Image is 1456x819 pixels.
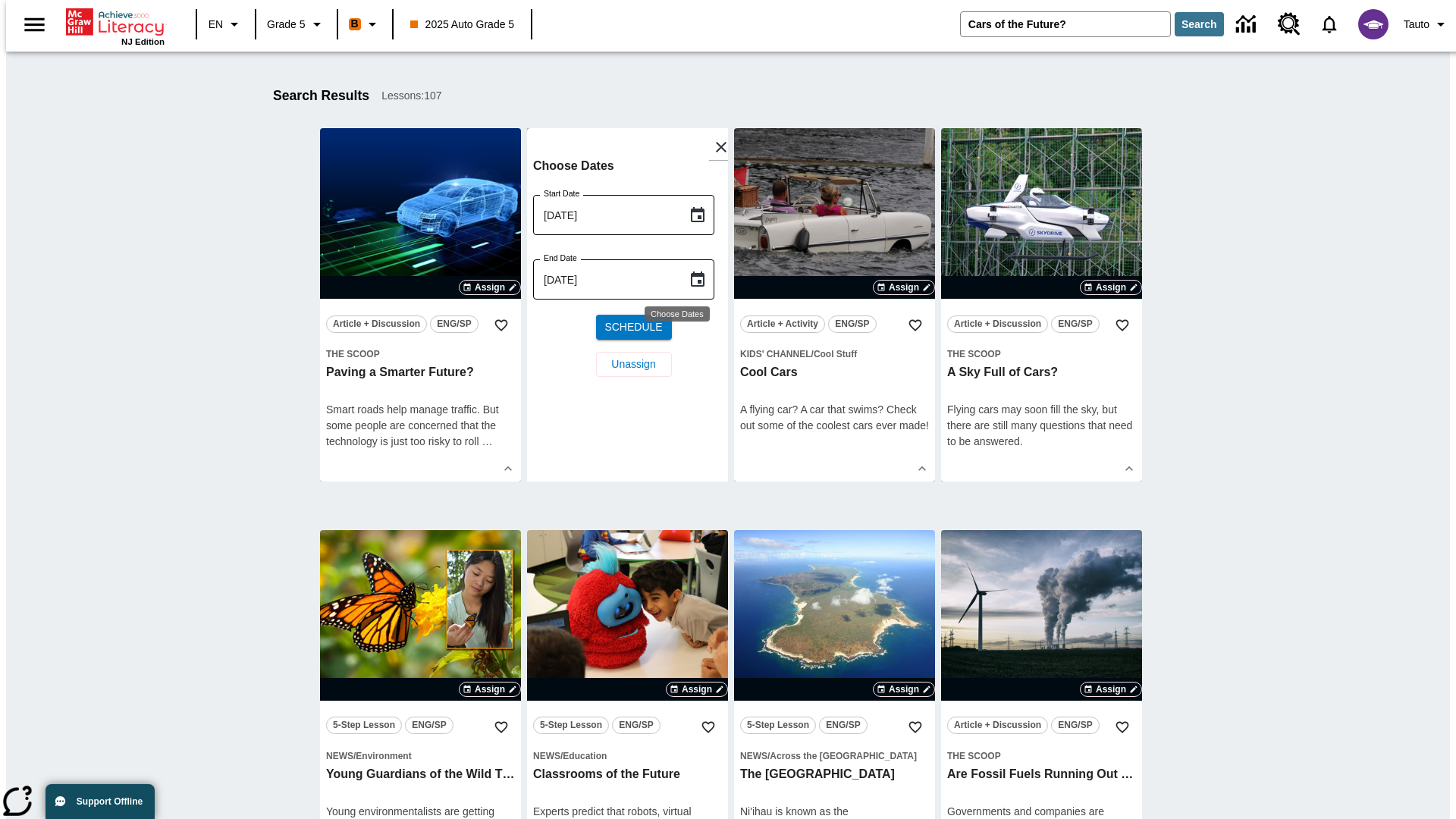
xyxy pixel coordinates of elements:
[533,748,722,764] span: Topic: News/Education
[261,11,332,38] button: Grade: Grade 5, Select a grade
[734,128,935,482] div: lesson details
[343,11,388,38] button: Boost Class color is orange. Change class color
[533,195,676,235] input: MMMM-DD-YYYY
[740,365,929,381] h3: Cool Cars
[889,682,919,696] span: Assign
[740,402,929,434] div: A flying car? A car that swims? Check out some of the coolest cars ever made!
[405,717,453,734] button: ENG/SP
[12,2,57,47] button: Open side menu
[66,7,165,37] a: Home
[488,312,515,339] button: Add to Favorites
[941,128,1142,482] div: lesson details
[835,316,869,332] span: ENG/SP
[947,346,1136,362] span: Topic: The Scoop/null
[527,128,728,482] div: lesson details
[1175,12,1224,36] button: Search
[121,37,165,46] span: NJ Edition
[459,682,521,697] button: Assign Choose Dates
[533,155,734,389] div: Choose date
[497,457,519,480] button: Show Details
[947,751,1001,761] span: The Scoop
[740,748,929,764] span: Topic: News/Across the US
[533,767,722,783] h3: Classrooms of the Future
[747,316,818,332] span: Article + Activity
[740,315,825,333] button: Article + Activity
[1310,5,1349,44] a: Notifications
[947,349,1001,359] span: The Scoop
[544,188,579,199] label: Start Date
[326,402,515,450] div: Smart roads help manage traffic. But some people are concerned that the technology is just too ri...
[819,717,868,734] button: ENG/SP
[320,128,521,482] div: lesson details
[560,751,563,761] span: /
[267,17,306,33] span: Grade 5
[1080,280,1142,295] button: Assign Choose Dates
[1227,4,1269,45] a: Data Center
[902,312,929,339] button: Add to Favorites
[828,315,877,333] button: ENG/SP
[533,751,560,761] span: News
[1109,714,1136,741] button: Add to Favorites
[947,748,1136,764] span: Topic: The Scoop/null
[1404,17,1429,33] span: Tauto
[947,767,1136,783] h3: Are Fossil Fuels Running Out of Gas?
[563,751,607,761] span: Education
[826,717,860,733] span: ENG/SP
[1349,5,1398,44] button: Select a new avatar
[596,315,672,340] button: Schedule
[747,717,809,733] span: 5-Step Lesson
[1096,281,1126,294] span: Assign
[947,402,1136,450] div: Flying cars may soon fill the sky, but there are still many questions that need to be answered.
[326,767,515,783] h3: Young Guardians of the Wild Things
[333,717,395,733] span: 5-Step Lesson
[430,315,479,333] button: ENG/SP
[695,714,722,741] button: Add to Favorites
[533,717,609,734] button: 5-Step Lesson
[740,346,929,362] span: Topic: Kids' Channel/Cool Stuff
[488,714,515,741] button: Add to Favorites
[740,717,816,734] button: 5-Step Lesson
[326,346,515,362] span: Topic: The Scoop/null
[947,315,1048,333] button: Article + Discussion
[1058,316,1092,332] span: ENG/SP
[437,316,471,332] span: ENG/SP
[326,349,380,359] span: The Scoop
[353,751,356,761] span: /
[873,280,935,295] button: Assign Choose Dates
[811,349,814,359] span: /
[596,352,672,377] button: Unassign
[202,11,250,38] button: Language: EN, Select a language
[482,435,492,447] span: …
[540,717,602,733] span: 5-Step Lesson
[1058,717,1092,733] span: ENG/SP
[533,259,676,300] input: MMMM-DD-YYYY
[209,17,223,33] span: EN
[1398,11,1456,38] button: Profile/Settings
[356,751,411,761] span: Environment
[604,319,662,335] span: Schedule
[326,717,402,734] button: 5-Step Lesson
[682,682,712,696] span: Assign
[911,457,934,480] button: Show Details
[611,356,655,372] span: Unassign
[740,767,929,783] h3: The Forbidden Island
[1051,717,1100,734] button: ENG/SP
[873,682,935,697] button: Assign Choose Dates
[326,751,353,761] span: News
[947,365,1136,381] h3: A Sky Full of Cars?
[273,88,369,104] h1: Search Results
[947,717,1048,734] button: Article + Discussion
[410,17,515,33] span: 2025 Auto Grade 5
[708,134,734,160] button: Close
[77,796,143,807] span: Support Offline
[475,281,505,294] span: Assign
[351,14,359,33] span: B
[412,717,446,733] span: ENG/SP
[45,784,155,819] button: Support Offline
[770,751,917,761] span: Across the [GEOGRAPHIC_DATA]
[1096,682,1126,696] span: Assign
[533,155,734,177] h6: Choose Dates
[954,316,1041,332] span: Article + Discussion
[612,717,661,734] button: ENG/SP
[814,349,857,359] span: Cool Stuff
